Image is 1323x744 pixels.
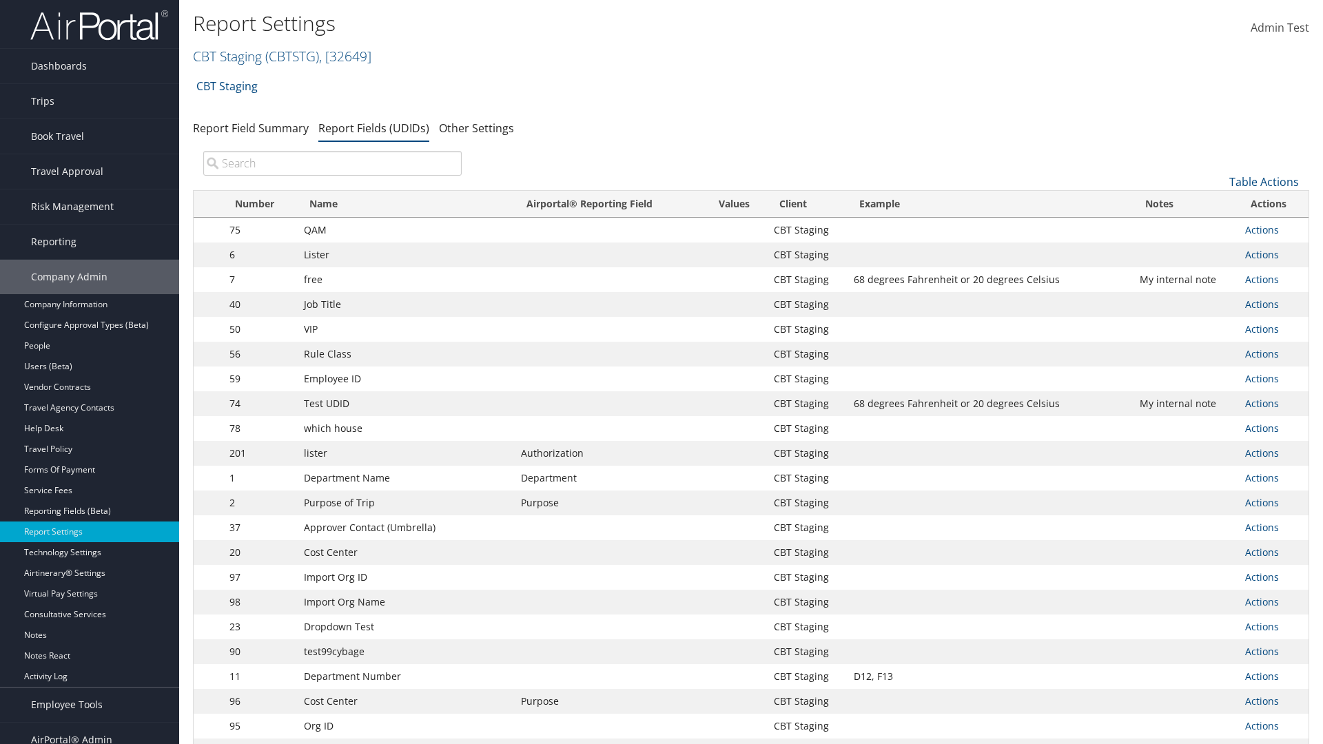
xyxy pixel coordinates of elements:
[847,267,1133,292] td: 68 degrees Fahrenheit or 20 degrees Celsius
[203,151,462,176] input: Search
[297,639,514,664] td: test99cybage
[767,342,847,366] td: CBT Staging
[297,342,514,366] td: Rule Class
[297,466,514,490] td: Department Name
[514,466,701,490] td: Department
[223,540,297,565] td: 20
[223,614,297,639] td: 23
[297,540,514,565] td: Cost Center
[31,49,87,83] span: Dashboards
[193,121,309,136] a: Report Field Summary
[514,191,701,218] th: Airportal&reg; Reporting Field
[1245,694,1279,707] a: Actions
[297,565,514,590] td: Import Org ID
[223,441,297,466] td: 201
[1245,719,1279,732] a: Actions
[767,664,847,689] td: CBT Staging
[767,614,847,639] td: CBT Staging
[1251,7,1309,50] a: Admin Test
[767,317,847,342] td: CBT Staging
[297,242,514,267] td: Lister
[1245,372,1279,385] a: Actions
[223,416,297,441] td: 78
[767,292,847,317] td: CBT Staging
[31,119,84,154] span: Book Travel
[767,540,847,565] td: CBT Staging
[30,9,168,41] img: airportal-logo.png
[318,121,429,136] a: Report Fields (UDIDs)
[1245,248,1279,261] a: Actions
[767,590,847,614] td: CBT Staging
[223,366,297,391] td: 59
[223,342,297,366] td: 56
[767,267,847,292] td: CBT Staging
[767,416,847,441] td: CBT Staging
[767,490,847,515] td: CBT Staging
[439,121,514,136] a: Other Settings
[767,441,847,466] td: CBT Staging
[194,191,223,218] th: : activate to sort column descending
[1245,645,1279,658] a: Actions
[1229,174,1299,189] a: Table Actions
[767,466,847,490] td: CBT Staging
[1245,273,1279,286] a: Actions
[223,191,297,218] th: Number
[767,565,847,590] td: CBT Staging
[1245,670,1279,683] a: Actions
[767,714,847,738] td: CBT Staging
[297,292,514,317] td: Job Title
[1245,496,1279,509] a: Actions
[1245,422,1279,435] a: Actions
[297,317,514,342] td: VIP
[31,154,103,189] span: Travel Approval
[767,191,847,218] th: Client
[223,267,297,292] td: 7
[297,614,514,639] td: Dropdown Test
[701,191,766,218] th: Values
[767,242,847,267] td: CBT Staging
[319,47,371,65] span: , [ 32649 ]
[847,191,1133,218] th: Example
[31,225,76,259] span: Reporting
[297,191,514,218] th: Name
[196,72,258,100] a: CBT Staging
[31,688,103,722] span: Employee Tools
[1245,223,1279,236] a: Actions
[1245,570,1279,583] a: Actions
[1251,20,1309,35] span: Admin Test
[223,391,297,416] td: 74
[1238,191,1309,218] th: Actions
[1245,620,1279,633] a: Actions
[767,218,847,242] td: CBT Staging
[297,218,514,242] td: QAM
[193,47,371,65] a: CBT Staging
[297,714,514,738] td: Org ID
[223,490,297,515] td: 2
[223,639,297,664] td: 90
[297,515,514,540] td: Approver Contact (Umbrella)
[223,317,297,342] td: 50
[767,366,847,391] td: CBT Staging
[767,515,847,540] td: CBT Staging
[223,242,297,267] td: 6
[265,47,319,65] span: ( CBTSTG )
[1133,191,1238,218] th: Notes
[297,689,514,714] td: Cost Center
[1245,471,1279,484] a: Actions
[1245,298,1279,311] a: Actions
[297,590,514,614] td: Import Org Name
[223,565,297,590] td: 97
[297,416,514,441] td: which house
[767,391,847,416] td: CBT Staging
[223,218,297,242] td: 75
[297,366,514,391] td: Employee ID
[1245,397,1279,410] a: Actions
[223,714,297,738] td: 95
[1245,595,1279,608] a: Actions
[1133,267,1238,292] td: My internal note
[297,267,514,292] td: free
[223,689,297,714] td: 96
[1133,391,1238,416] td: My internal note
[223,515,297,540] td: 37
[1245,347,1279,360] a: Actions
